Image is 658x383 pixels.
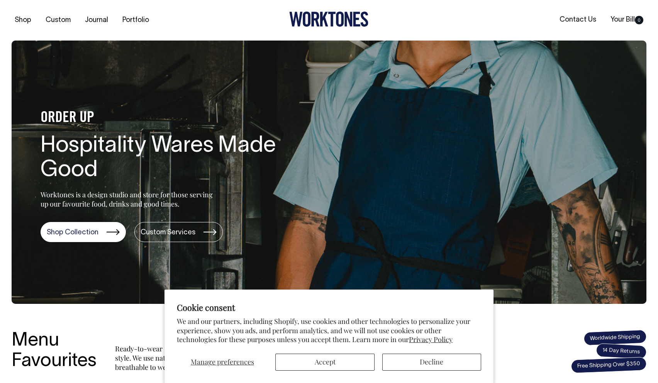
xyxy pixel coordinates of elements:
[41,110,288,126] h4: ORDER UP
[134,222,223,242] a: Custom Services
[191,357,254,366] span: Manage preferences
[12,331,97,372] h3: Menu Favourites
[82,14,111,27] a: Journal
[177,302,481,313] h2: Cookie consent
[556,14,599,26] a: Contact Us
[596,343,647,359] span: 14 Day Returns
[119,14,152,27] a: Portfolio
[41,222,126,242] a: Shop Collection
[583,329,646,346] span: Worldwide Shipping
[571,357,646,373] span: Free Shipping Over $350
[12,14,34,27] a: Shop
[382,354,481,371] button: Decline
[41,134,288,183] h1: Hospitality Wares Made Good
[409,335,453,344] a: Privacy Policy
[275,354,374,371] button: Accept
[635,16,643,24] span: 0
[607,14,646,26] a: Your Bill0
[177,354,268,371] button: Manage preferences
[42,14,74,27] a: Custom
[177,317,481,344] p: We and our partners, including Shopify, use cookies and other technologies to personalize your ex...
[115,344,254,372] p: Ready-to-wear pieces made for service and style. We use natural fabrics that are breathable to we...
[41,190,216,208] p: Worktones is a design studio and store for those serving up our favourite food, drinks and good t...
